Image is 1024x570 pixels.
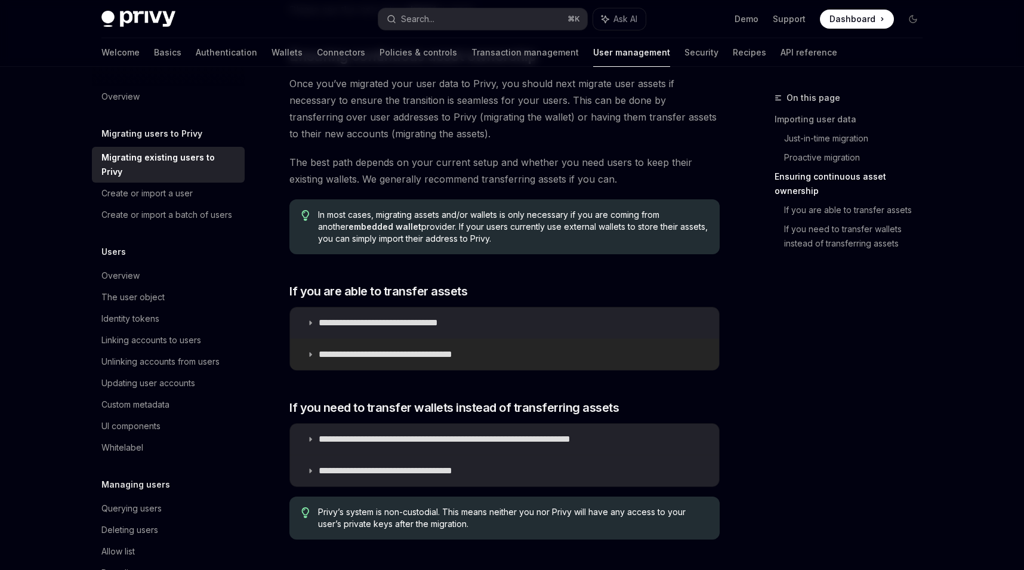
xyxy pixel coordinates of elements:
span: If you are able to transfer assets [289,283,467,300]
a: Deleting users [92,519,245,541]
img: dark logo [101,11,175,27]
svg: Tip [301,210,310,221]
h5: Users [101,245,126,259]
button: Search...⌘K [378,8,587,30]
button: Toggle dark mode [903,10,923,29]
span: Once you’ve migrated your user data to Privy, you should next migrate user assets if necessary to... [289,75,720,142]
a: Migrating existing users to Privy [92,147,245,183]
div: The user object [101,290,165,304]
span: ⌘ K [567,14,580,24]
a: Unlinking accounts from users [92,351,245,372]
div: Search... [401,12,434,26]
a: Dashboard [820,10,894,29]
a: Ensuring continuous asset ownership [775,167,932,201]
a: User management [593,38,670,67]
a: Authentication [196,38,257,67]
a: Just-in-time migration [784,129,932,148]
a: UI components [92,415,245,437]
div: Deleting users [101,523,158,537]
button: Ask AI [593,8,646,30]
a: Querying users [92,498,245,519]
a: Overview [92,86,245,107]
a: Recipes [733,38,766,67]
a: Connectors [317,38,365,67]
a: If you need to transfer wallets instead of transferring assets [784,220,932,253]
a: Policies & controls [380,38,457,67]
svg: Tip [301,507,310,518]
div: Create or import a user [101,186,193,201]
div: Create or import a batch of users [101,208,232,222]
a: Importing user data [775,110,932,129]
a: Updating user accounts [92,372,245,394]
a: Overview [92,265,245,286]
div: Linking accounts to users [101,333,201,347]
a: Whitelabel [92,437,245,458]
span: In most cases, migrating assets and/or wallets is only necessary if you are coming from another p... [318,209,708,245]
a: Transaction management [471,38,579,67]
strong: embedded wallet [348,221,421,232]
a: Create or import a batch of users [92,204,245,226]
a: Create or import a user [92,183,245,204]
div: Identity tokens [101,312,159,326]
a: Custom metadata [92,394,245,415]
a: The user object [92,286,245,308]
div: Overview [101,269,140,283]
a: Security [684,38,718,67]
div: Querying users [101,501,162,516]
span: The best path depends on your current setup and whether you need users to keep their existing wal... [289,154,720,187]
a: Basics [154,38,181,67]
a: Support [773,13,806,25]
a: API reference [781,38,837,67]
a: Demo [735,13,758,25]
span: Dashboard [829,13,875,25]
div: Allow list [101,544,135,559]
div: Whitelabel [101,440,143,455]
h5: Managing users [101,477,170,492]
span: Privy’s system is non-custodial. This means neither you nor Privy will have any access to your us... [318,506,708,530]
span: On this page [786,91,840,105]
div: Overview [101,90,140,104]
a: If you are able to transfer assets [784,201,932,220]
a: Wallets [272,38,303,67]
div: UI components [101,419,161,433]
h5: Migrating users to Privy [101,127,202,141]
a: Welcome [101,38,140,67]
a: Allow list [92,541,245,562]
div: Migrating existing users to Privy [101,150,238,179]
span: Ask AI [613,13,637,25]
span: If you need to transfer wallets instead of transferring assets [289,399,619,416]
a: Linking accounts to users [92,329,245,351]
div: Custom metadata [101,398,169,412]
div: Unlinking accounts from users [101,355,220,369]
a: Proactive migration [784,148,932,167]
div: Updating user accounts [101,376,195,390]
a: Identity tokens [92,308,245,329]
